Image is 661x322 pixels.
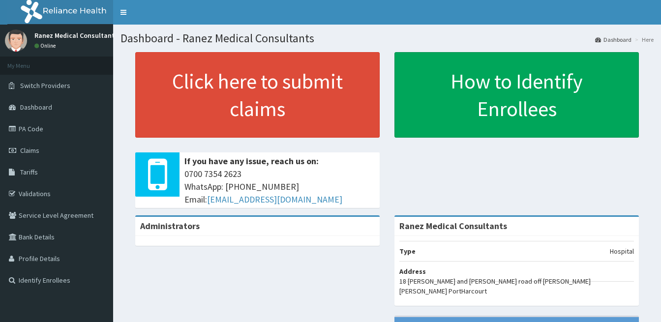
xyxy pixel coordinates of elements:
[34,32,118,39] p: Ranez Medical Consultants
[399,220,507,232] strong: Ranez Medical Consultants
[120,32,654,45] h1: Dashboard - Ranez Medical Consultants
[20,146,39,155] span: Claims
[399,267,426,276] b: Address
[135,52,380,138] a: Click here to submit claims
[140,220,200,232] b: Administrators
[399,276,634,296] p: 18 [PERSON_NAME] and [PERSON_NAME] road off [PERSON_NAME] [PERSON_NAME] PortHarcourt
[20,103,52,112] span: Dashboard
[184,155,319,167] b: If you have any issue, reach us on:
[207,194,342,205] a: [EMAIL_ADDRESS][DOMAIN_NAME]
[5,29,27,52] img: User Image
[184,168,375,205] span: 0700 7354 2623 WhatsApp: [PHONE_NUMBER] Email:
[20,168,38,176] span: Tariffs
[595,35,631,44] a: Dashboard
[20,81,70,90] span: Switch Providers
[34,42,58,49] a: Online
[399,247,416,256] b: Type
[394,52,639,138] a: How to Identify Enrollees
[632,35,654,44] li: Here
[610,246,634,256] p: Hospital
